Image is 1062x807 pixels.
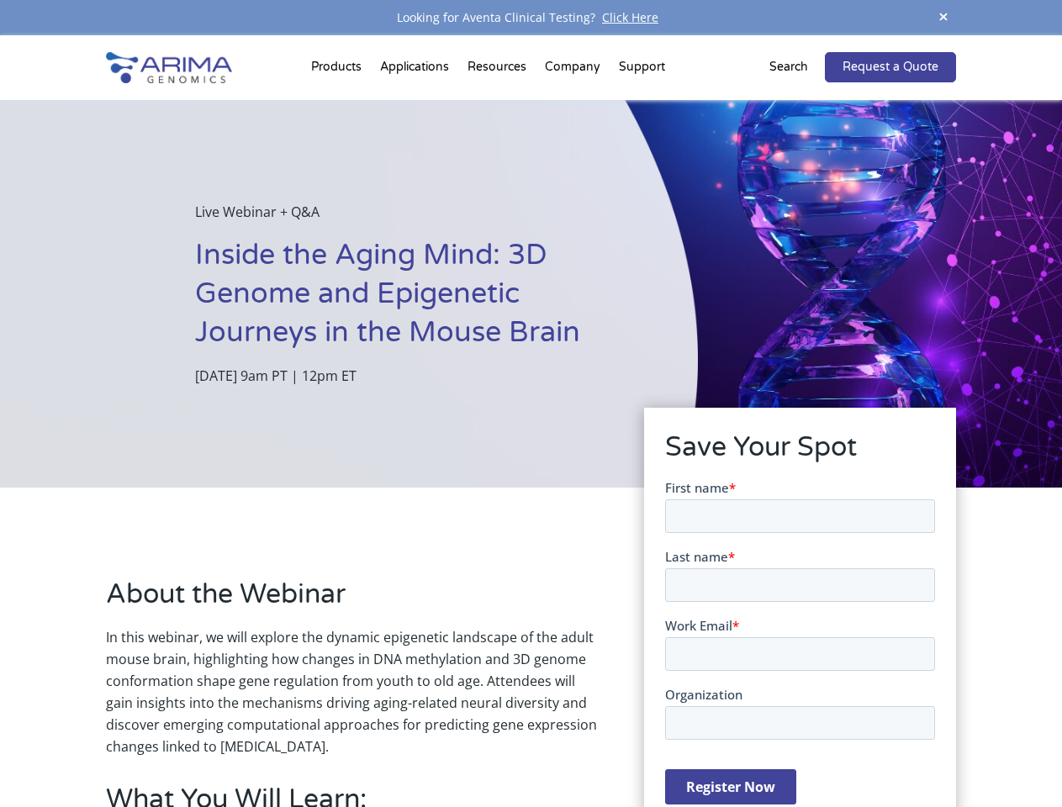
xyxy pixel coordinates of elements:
[106,576,597,626] h2: About the Webinar
[195,201,613,236] p: Live Webinar + Q&A
[106,626,597,757] p: In this webinar, we will explore the dynamic epigenetic landscape of the adult mouse brain, highl...
[769,56,808,78] p: Search
[106,52,232,83] img: Arima-Genomics-logo
[106,7,955,29] div: Looking for Aventa Clinical Testing?
[195,365,613,387] p: [DATE] 9am PT | 12pm ET
[195,236,613,365] h1: Inside the Aging Mind: 3D Genome and Epigenetic Journeys in the Mouse Brain
[595,9,665,25] a: Click Here
[665,429,935,479] h2: Save Your Spot
[825,52,956,82] a: Request a Quote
